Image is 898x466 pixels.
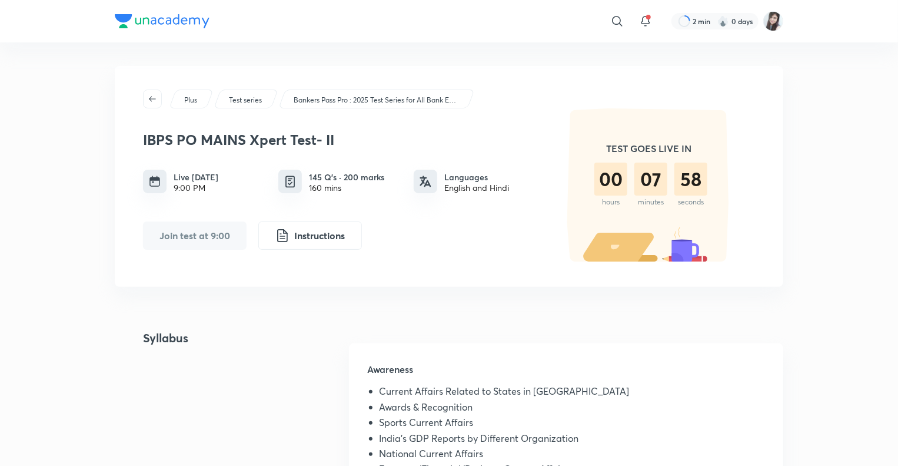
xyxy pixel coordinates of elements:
img: Company Logo [115,14,209,28]
img: streak [717,15,729,27]
div: 9:00 PM [174,183,218,193]
img: timing [149,176,161,187]
li: National Current Affairs [380,448,764,464]
h5: Awareness [368,362,764,386]
p: Test series [229,95,262,105]
li: India’s GDP Reports by Different Organization [380,433,764,448]
div: 160 mins [309,183,384,193]
div: 07 [634,163,667,196]
div: 58 [674,163,707,196]
button: Join test at 9:00 [143,222,247,250]
img: quiz info [283,174,298,189]
li: Current Affairs Related to States in [GEOGRAPHIC_DATA] [380,386,764,401]
a: Plus [182,95,199,105]
div: 00 [594,163,627,196]
h6: 145 Q’s · 200 marks [309,171,384,183]
img: Manjeet Kaur [763,11,783,31]
li: Sports Current Affairs [380,417,764,432]
li: Awards & Recognition [380,402,764,417]
button: Instructions [258,222,362,250]
div: hours [594,198,627,206]
img: instruction [275,229,290,243]
h6: Live [DATE] [174,171,218,183]
img: timer [543,108,755,262]
div: English and Hindi [444,183,509,193]
img: languages [420,176,431,187]
p: Bankers Pass Pro : 2025 Test Series for All Bank Exams by Team AVP [294,95,458,105]
h5: TEST GOES LIVE IN [594,141,704,156]
p: Plus [184,95,197,105]
div: seconds [674,198,707,206]
a: Bankers Pass Pro : 2025 Test Series for All Bank Exams by Team AVP [292,95,461,105]
div: minutes [634,198,667,206]
h6: Languages [444,171,509,183]
h3: IBPS PO MAINS Xpert Test- II [143,131,537,148]
a: Test series [227,95,264,105]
